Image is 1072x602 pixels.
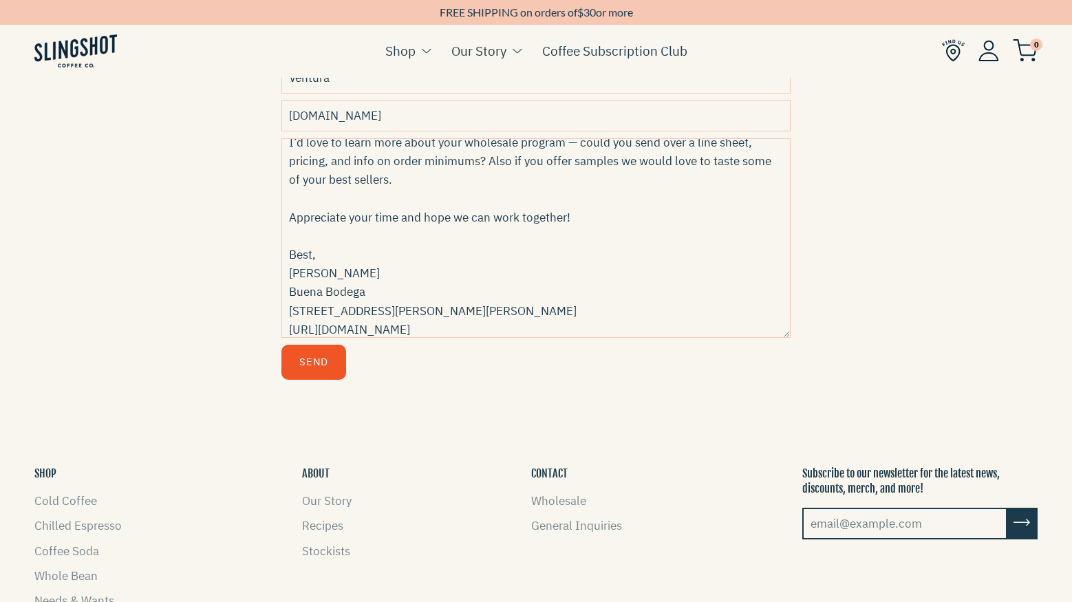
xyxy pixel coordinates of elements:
[34,493,97,508] a: Cold Coffee
[34,466,56,481] button: SHOP
[802,466,1038,497] p: Subscribe to our newsletter for the latest news, discounts, merch, and more!
[34,568,98,583] a: Whole Bean
[281,345,346,380] button: Send
[281,63,791,94] input: City/State of Business or Organization
[281,100,791,131] input: Website of Business or Organization
[531,466,568,481] button: CONTACT
[302,544,350,559] a: Stockists
[385,41,416,61] a: Shop
[1013,39,1038,62] img: cart
[302,518,343,533] a: Recipes
[942,39,965,62] img: Find Us
[451,41,506,61] a: Our Story
[531,493,586,508] a: Wholesale
[542,41,687,61] a: Coffee Subscription Club
[802,508,1007,539] input: email@example.com
[302,466,330,481] button: ABOUT
[1013,42,1038,58] a: 0
[1030,39,1042,51] span: 0
[302,493,352,508] a: Our Story
[583,6,596,19] span: 30
[531,518,622,533] a: General Inquiries
[34,518,122,533] a: Chilled Espresso
[34,544,99,559] a: Coffee Soda
[978,40,999,61] img: Account
[577,6,583,19] span: $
